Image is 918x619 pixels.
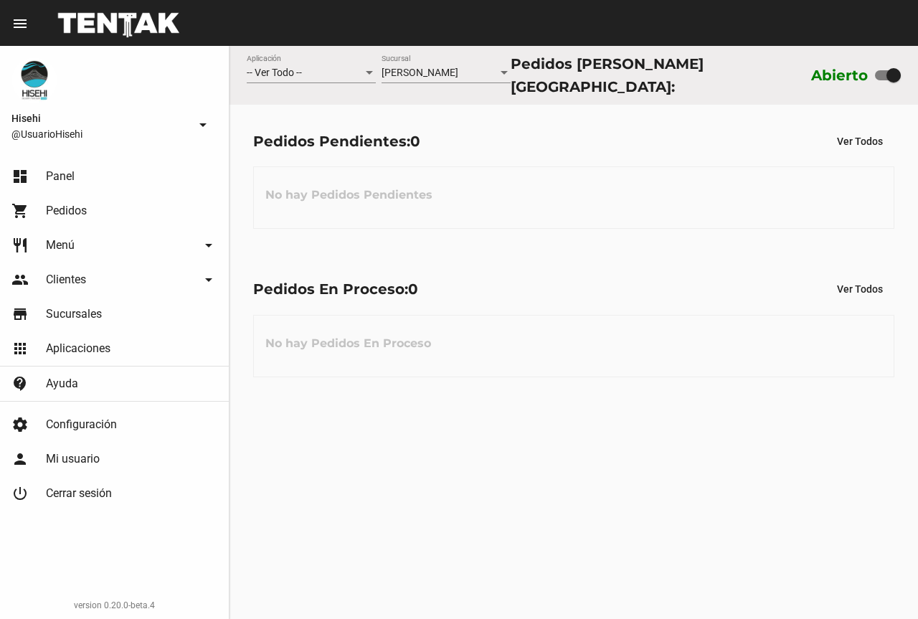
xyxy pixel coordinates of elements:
div: Pedidos [PERSON_NAME][GEOGRAPHIC_DATA]: [511,52,805,98]
span: Pedidos [46,204,87,218]
span: Ver Todos [837,136,883,147]
mat-icon: contact_support [11,375,29,392]
span: Panel [46,169,75,184]
span: Sucursales [46,307,102,321]
span: Ayuda [46,377,78,391]
span: Configuración [46,417,117,432]
mat-icon: menu [11,15,29,32]
h3: No hay Pedidos En Proceso [254,322,443,365]
span: Hisehi [11,110,189,127]
span: Clientes [46,273,86,287]
span: 0 [408,280,418,298]
span: Mi usuario [46,452,100,466]
h3: No hay Pedidos Pendientes [254,174,444,217]
span: -- Ver Todo -- [247,67,302,78]
label: Abierto [811,64,869,87]
div: version 0.20.0-beta.4 [11,598,217,613]
span: [PERSON_NAME] [382,67,458,78]
mat-icon: shopping_cart [11,202,29,219]
button: Ver Todos [825,128,894,154]
div: Pedidos En Proceso: [253,278,418,301]
mat-icon: store [11,306,29,323]
span: 0 [410,133,420,150]
mat-icon: settings [11,416,29,433]
span: Aplicaciones [46,341,110,356]
mat-icon: power_settings_new [11,485,29,502]
span: @UsuarioHisehi [11,127,189,141]
mat-icon: arrow_drop_down [194,116,212,133]
mat-icon: dashboard [11,168,29,185]
span: Menú [46,238,75,252]
mat-icon: arrow_drop_down [200,271,217,288]
mat-icon: person [11,450,29,468]
div: Pedidos Pendientes: [253,130,420,153]
img: b10aa081-330c-4927-a74e-08896fa80e0a.jpg [11,57,57,103]
mat-icon: apps [11,340,29,357]
span: Cerrar sesión [46,486,112,501]
button: Ver Todos [825,276,894,302]
mat-icon: people [11,271,29,288]
mat-icon: arrow_drop_down [200,237,217,254]
span: Ver Todos [837,283,883,295]
mat-icon: restaurant [11,237,29,254]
